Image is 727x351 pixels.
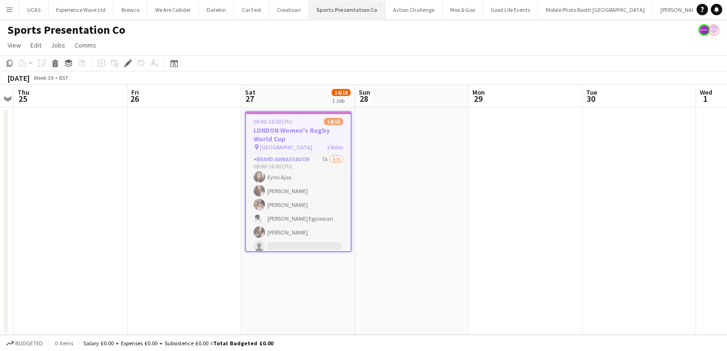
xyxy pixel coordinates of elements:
a: Edit [27,39,45,51]
span: 27 [244,93,255,104]
button: Action Challenge [385,0,442,19]
button: Budgeted [5,338,44,349]
button: Moo & Goo [442,0,483,19]
button: Creatisan [269,0,309,19]
app-job-card: 09:00-16:00 (7h)14/16LONDON Women's Rugby World Cup [GEOGRAPHIC_DATA]3 RolesBrand Ambassador7A5/6... [245,111,352,252]
button: Sports Presentation Co [309,0,385,19]
span: [GEOGRAPHIC_DATA] [260,144,312,151]
span: Thu [18,88,29,97]
span: Budgeted [15,340,43,347]
a: Jobs [47,39,69,51]
span: Sat [245,88,255,97]
span: Wed [700,88,712,97]
span: Mon [472,88,485,97]
h1: Sports Presentation Co [8,23,125,37]
span: Jobs [51,41,65,49]
a: View [4,39,25,51]
div: BST [59,74,69,81]
button: Good Life Events [483,0,538,19]
button: UCAS [20,0,49,19]
span: 3 Roles [327,144,343,151]
span: Week 39 [31,74,55,81]
h3: LONDON Women's Rugby World Cup [246,126,351,143]
span: Tue [586,88,597,97]
span: 1 [698,93,712,104]
span: 25 [16,93,29,104]
span: View [8,41,21,49]
span: Edit [30,41,41,49]
span: 09:00-16:00 (7h) [254,118,292,125]
button: Car Fest [234,0,269,19]
span: 26 [130,93,139,104]
a: Comms [71,39,100,51]
app-user-avatar: Sophie Barnes [708,24,719,36]
button: Brewco [114,0,147,19]
div: 1 Job [332,97,350,104]
span: Sun [359,88,370,97]
span: Comms [75,41,96,49]
div: Salary £0.00 + Expenses £0.00 + Subsistence £0.00 = [83,340,273,347]
span: 29 [471,93,485,104]
span: 14/16 [324,118,343,125]
span: 0 items [52,340,75,347]
button: [PERSON_NAME] [653,0,709,19]
button: Experience Wave Ltd [49,0,114,19]
button: We Are Collider [147,0,199,19]
button: Datekin [199,0,234,19]
app-card-role: Brand Ambassador7A5/609:00-16:00 (7h)Eymi Ajax[PERSON_NAME][PERSON_NAME][PERSON_NAME] Egyiawan[PE... [246,154,351,255]
span: 30 [585,93,597,104]
div: [DATE] [8,73,29,83]
span: Total Budgeted £0.00 [213,340,273,347]
app-user-avatar: Lucy Carpenter [698,24,710,36]
button: Mobile Photo Booth [GEOGRAPHIC_DATA] [538,0,653,19]
span: 14/16 [332,89,351,96]
span: Fri [131,88,139,97]
span: 28 [357,93,370,104]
